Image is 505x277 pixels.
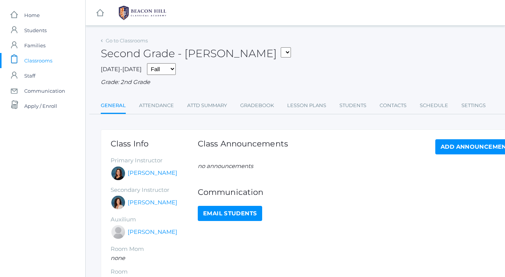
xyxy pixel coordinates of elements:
div: Cari Burke [111,195,126,210]
span: Apply / Enroll [24,98,57,114]
span: Staff [24,68,35,83]
span: Home [24,8,40,23]
div: Emily Balli [111,166,126,181]
a: General [101,98,126,114]
a: Settings [461,98,486,113]
img: BHCALogos-05-308ed15e86a5a0abce9b8dd61676a3503ac9727e845dece92d48e8588c001991.png [114,3,171,22]
a: Schedule [420,98,448,113]
h5: Room Mom [111,246,198,252]
a: Contacts [380,98,407,113]
h5: Primary Instructor [111,157,198,164]
a: [PERSON_NAME] [128,228,177,237]
a: [PERSON_NAME] [128,169,177,177]
span: Students [24,23,47,38]
h1: Class Info [111,139,198,148]
h5: Secondary Instructor [111,187,198,193]
a: Gradebook [240,98,274,113]
em: no announcements [198,162,253,170]
a: Lesson Plans [287,98,326,113]
a: Attd Summary [187,98,227,113]
span: Families [24,38,45,53]
a: Students [339,98,366,113]
a: Go to Classrooms [106,37,148,44]
a: [PERSON_NAME] [128,198,177,207]
h5: Room [111,269,198,275]
div: Sarah Armstrong [111,224,126,240]
a: Email Students [198,206,262,221]
span: Classrooms [24,53,52,68]
span: [DATE]-[DATE] [101,65,142,73]
em: none [111,254,125,261]
span: Communication [24,83,65,98]
h5: Auxilium [111,216,198,223]
h2: Second Grade - [PERSON_NAME] [101,48,291,59]
a: Attendance [139,98,174,113]
h1: Class Announcements [198,139,288,153]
